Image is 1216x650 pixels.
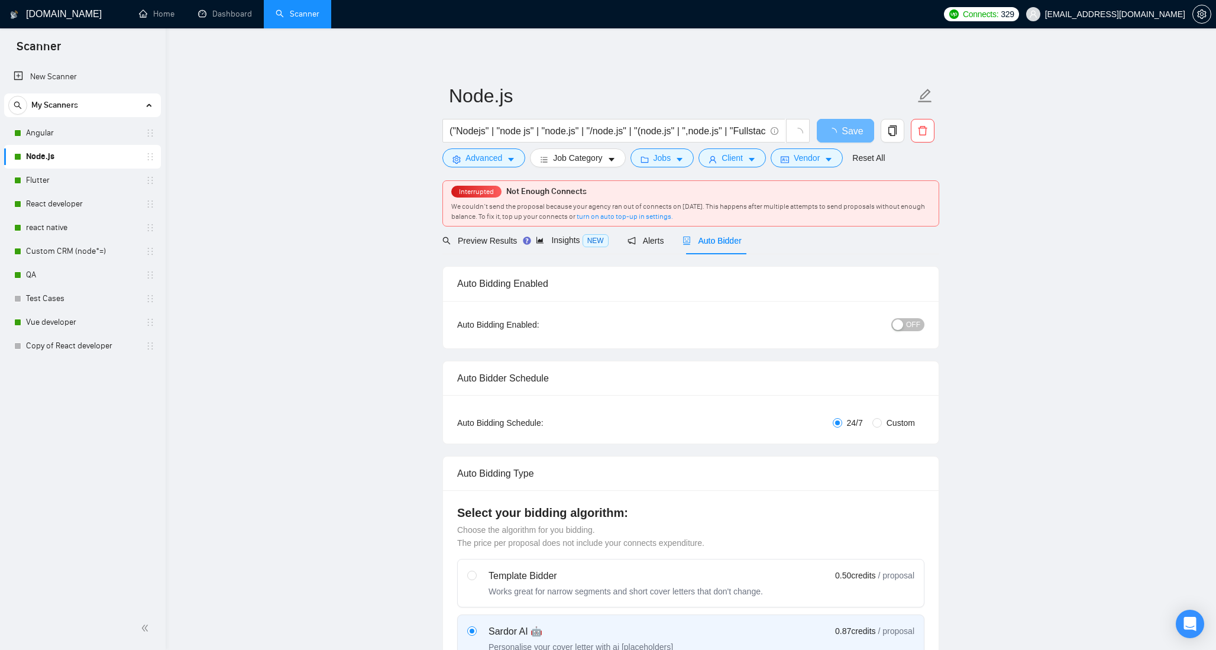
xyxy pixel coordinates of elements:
[9,101,27,109] span: search
[457,267,924,300] div: Auto Bidding Enabled
[276,9,319,19] a: searchScanner
[452,155,461,164] span: setting
[536,235,608,245] span: Insights
[824,155,833,164] span: caret-down
[577,212,673,221] a: turn on auto top-up in settings.
[145,318,155,327] span: holder
[489,569,763,583] div: Template Bidder
[442,236,517,245] span: Preview Results
[628,237,636,245] span: notification
[530,148,625,167] button: barsJob Categorycaret-down
[911,119,934,143] button: delete
[607,155,616,164] span: caret-down
[748,155,756,164] span: caret-down
[451,202,925,221] span: We couldn’t send the proposal because your agency ran out of connects on [DATE]. This happens aft...
[771,127,778,135] span: info-circle
[878,570,914,581] span: / proposal
[457,525,704,548] span: Choose the algorithm for you bidding. The price per proposal does not include your connects expen...
[793,128,803,138] span: loading
[26,192,138,216] a: React developer
[457,318,613,331] div: Auto Bidding Enabled:
[145,223,155,232] span: holder
[1193,9,1211,19] span: setting
[145,270,155,280] span: holder
[4,93,161,358] li: My Scanners
[145,152,155,161] span: holder
[449,124,765,138] input: Search Freelance Jobs...
[881,119,904,143] button: copy
[906,318,920,331] span: OFF
[1192,5,1211,24] button: setting
[26,240,138,263] a: Custom CRM (node*=)
[14,65,151,89] a: New Scanner
[26,311,138,334] a: Vue developer
[794,151,820,164] span: Vendor
[442,148,525,167] button: settingAdvancedcaret-down
[835,569,875,582] span: 0.50 credits
[630,148,694,167] button: folderJobscaret-down
[1176,610,1204,638] div: Open Intercom Messenger
[675,155,684,164] span: caret-down
[26,263,138,287] a: QA
[553,151,602,164] span: Job Category
[139,9,174,19] a: homeHome
[835,625,875,638] span: 0.87 credits
[145,341,155,351] span: holder
[852,151,885,164] a: Reset All
[489,586,763,597] div: Works great for narrow segments and short cover letters that don't change.
[911,125,934,136] span: delete
[1029,10,1037,18] span: user
[628,236,664,245] span: Alerts
[141,622,153,634] span: double-left
[1192,9,1211,19] a: setting
[722,151,743,164] span: Client
[145,128,155,138] span: holder
[878,625,914,637] span: / proposal
[457,361,924,395] div: Auto Bidder Schedule
[26,216,138,240] a: react native
[10,5,18,24] img: logo
[781,155,789,164] span: idcard
[507,155,515,164] span: caret-down
[917,88,933,104] span: edit
[540,155,548,164] span: bars
[1001,8,1014,21] span: 329
[145,247,155,256] span: holder
[842,124,863,138] span: Save
[145,294,155,303] span: holder
[583,234,609,247] span: NEW
[881,125,904,136] span: copy
[882,416,920,429] span: Custom
[457,505,924,521] h4: Select your bidding algorithm:
[7,38,70,63] span: Scanner
[709,155,717,164] span: user
[963,8,998,21] span: Connects:
[683,237,691,245] span: robot
[457,416,613,429] div: Auto Bidding Schedule:
[198,9,252,19] a: dashboardDashboard
[465,151,502,164] span: Advanced
[949,9,959,19] img: upwork-logo.png
[26,334,138,358] a: Copy of React developer
[449,81,915,111] input: Scanner name...
[442,237,451,245] span: search
[26,287,138,311] a: Test Cases
[506,186,587,196] span: Not Enough Connects
[455,187,497,196] span: Interrupted
[145,199,155,209] span: holder
[641,155,649,164] span: folder
[827,128,842,137] span: loading
[8,96,27,115] button: search
[26,145,138,169] a: Node.js
[683,236,741,245] span: Auto Bidder
[522,235,532,246] div: Tooltip anchor
[698,148,766,167] button: userClientcaret-down
[457,457,924,490] div: Auto Bidding Type
[26,121,138,145] a: Angular
[4,65,161,89] li: New Scanner
[489,625,673,639] div: Sardor AI 🤖
[145,176,155,185] span: holder
[654,151,671,164] span: Jobs
[817,119,874,143] button: Save
[771,148,843,167] button: idcardVendorcaret-down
